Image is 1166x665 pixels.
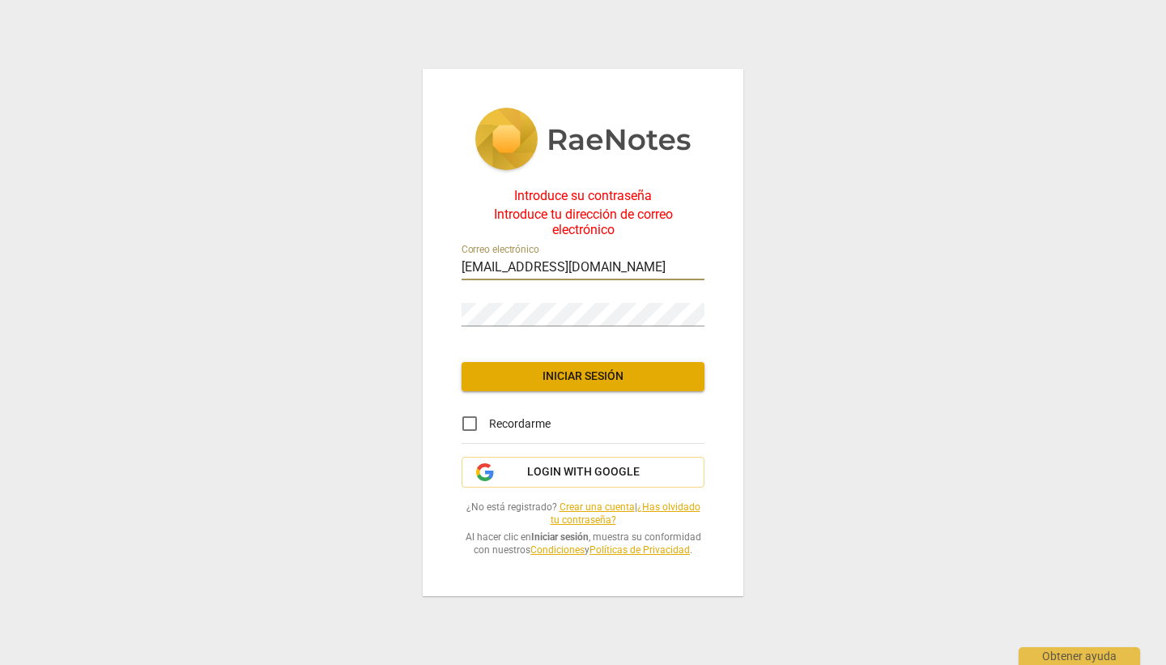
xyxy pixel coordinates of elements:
[462,245,538,254] label: Correo electrónico
[474,108,692,174] img: 5ac2273c67554f335776073100b6d88f.svg
[589,544,690,556] a: Políticas de Privacidad
[1019,647,1140,665] div: Obtener ayuda
[530,544,585,556] a: Condiciones
[462,189,704,203] div: Introduce su contraseña
[462,531,704,557] span: Al hacer clic en , muestra su conformidad con nuestros y .
[462,207,704,237] div: Introduce tu dirección de correo electrónico
[560,501,635,513] a: Crear una cuenta
[531,531,589,543] b: Iniciar sesión
[489,416,551,433] span: Recordarme
[462,457,704,488] button: Login with Google
[462,501,704,527] span: ¿No está registrado? |
[474,369,692,385] span: Iniciar sesión
[527,464,640,480] span: Login with Google
[462,362,704,391] button: Iniciar sesión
